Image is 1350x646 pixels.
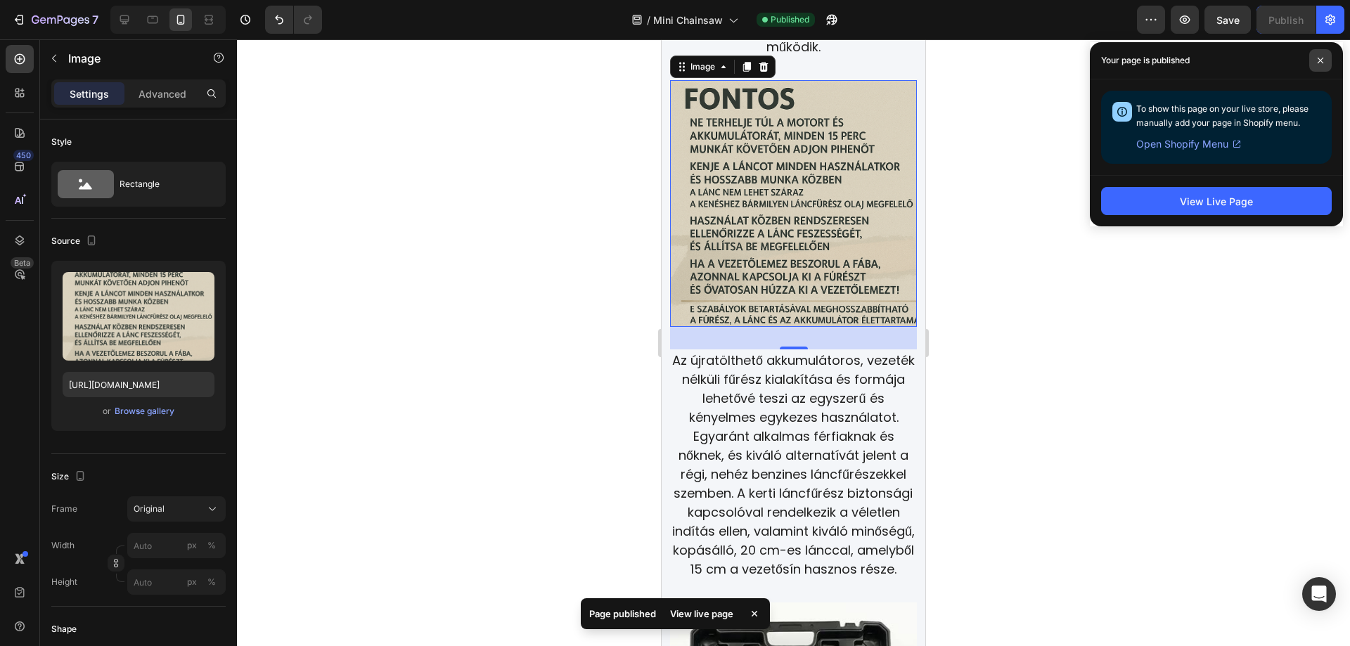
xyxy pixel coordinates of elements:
div: Browse gallery [115,405,174,418]
iframe: Design area [662,39,925,646]
span: Original [134,503,165,515]
input: px% [127,569,226,595]
div: % [207,576,216,588]
div: 450 [13,150,34,161]
button: Publish [1256,6,1316,34]
button: Browse gallery [114,404,175,418]
p: Page published [589,607,656,621]
div: % [207,539,216,552]
label: Width [51,539,75,552]
div: Open Intercom Messenger [1302,577,1336,611]
span: Mini Chainsaw [653,13,723,27]
p: Settings [70,86,109,101]
span: or [103,403,111,420]
div: Style [51,136,72,148]
div: Shape [51,623,77,635]
button: % [184,537,200,554]
button: px [203,537,220,554]
div: Source [51,232,100,251]
div: View Live Page [1180,194,1253,209]
span: Save [1216,14,1240,26]
button: 7 [6,6,105,34]
p: Advanced [139,86,186,101]
span: Open Shopify Menu [1136,136,1228,153]
div: Size [51,467,89,486]
div: Beta [11,257,34,269]
input: px% [127,533,226,558]
p: Image [68,50,188,67]
div: View live page [662,604,742,624]
button: Original [127,496,226,522]
div: px [187,539,197,552]
p: Your page is published [1101,53,1190,67]
input: https://example.com/image.jpg [63,372,214,397]
div: Rectangle [120,168,205,200]
div: Undo/Redo [265,6,322,34]
div: Publish [1268,13,1304,27]
span: To show this page on your live store, please manually add your page in Shopify menu. [1136,103,1309,128]
label: Height [51,576,77,588]
button: px [203,574,220,590]
div: px [187,576,197,588]
label: Frame [51,503,77,515]
span: / [647,13,650,27]
button: View Live Page [1101,187,1332,215]
button: Save [1204,6,1251,34]
span: Published [771,13,809,26]
img: preview-image [63,272,214,361]
p: 7 [92,11,98,28]
button: % [184,574,200,590]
